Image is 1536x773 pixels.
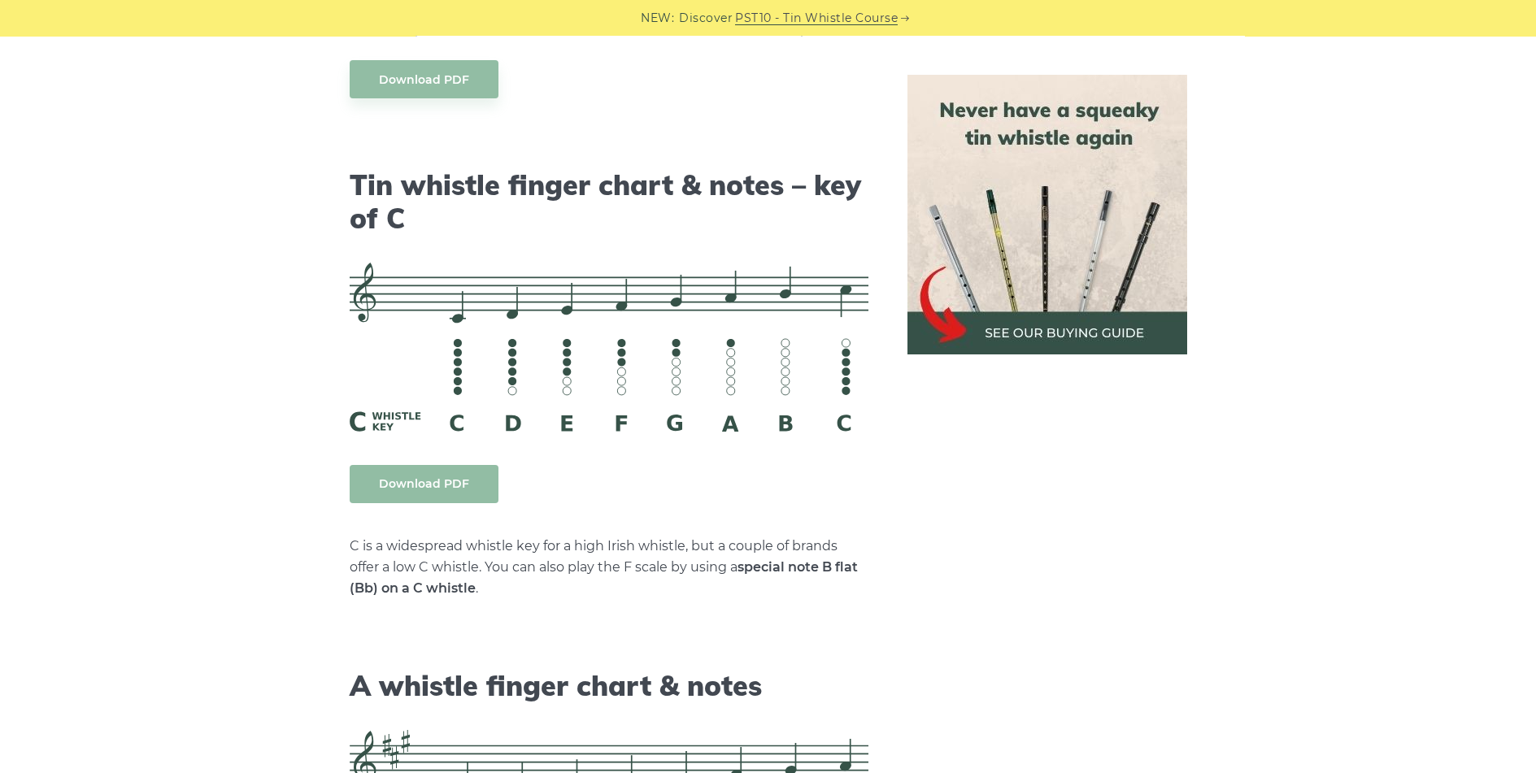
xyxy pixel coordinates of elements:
p: C is a widespread whistle key for a high Irish whistle, but a couple of brands offer a low C whis... [350,536,868,599]
h2: Tin whistle finger chart & notes – key of C [350,169,868,236]
a: Download PDF [350,60,498,98]
img: C Whistle Fingering Chart And Notes [350,263,868,432]
span: NEW: [641,9,674,28]
img: tin whistle buying guide [907,75,1187,354]
a: Download PDF [350,465,498,503]
a: PST10 - Tin Whistle Course [735,9,898,28]
span: Discover [679,9,733,28]
h2: A whistle finger chart & notes [350,670,868,703]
